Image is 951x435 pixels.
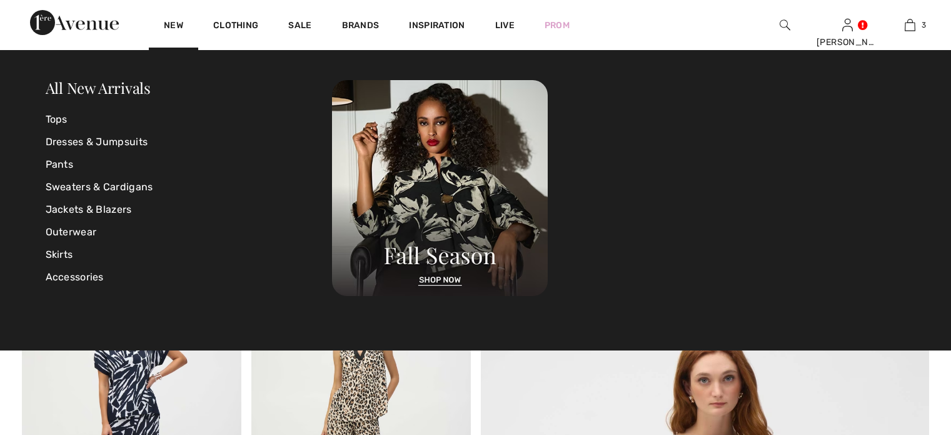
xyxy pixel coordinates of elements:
[46,131,333,153] a: Dresses & Jumpsuits
[922,19,926,31] span: 3
[46,221,333,243] a: Outerwear
[46,108,333,131] a: Tops
[817,36,878,49] div: [PERSON_NAME]
[46,243,333,266] a: Skirts
[842,18,853,33] img: My Info
[46,153,333,176] a: Pants
[342,20,380,33] a: Brands
[842,19,853,31] a: Sign In
[409,20,465,33] span: Inspiration
[46,266,333,289] a: Accessories
[545,19,570,32] a: Prom
[164,20,183,33] a: New
[46,176,333,198] a: Sweaters & Cardigans
[213,20,258,33] a: Clothing
[46,198,333,221] a: Jackets & Blazers
[288,20,311,33] a: Sale
[30,10,119,35] img: 1ère Avenue
[332,80,548,296] img: 250825120107_a8d8ca038cac6.jpg
[780,18,790,33] img: search the website
[905,18,915,33] img: My Bag
[46,78,151,98] a: All New Arrivals
[495,19,515,32] a: Live
[879,18,940,33] a: 3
